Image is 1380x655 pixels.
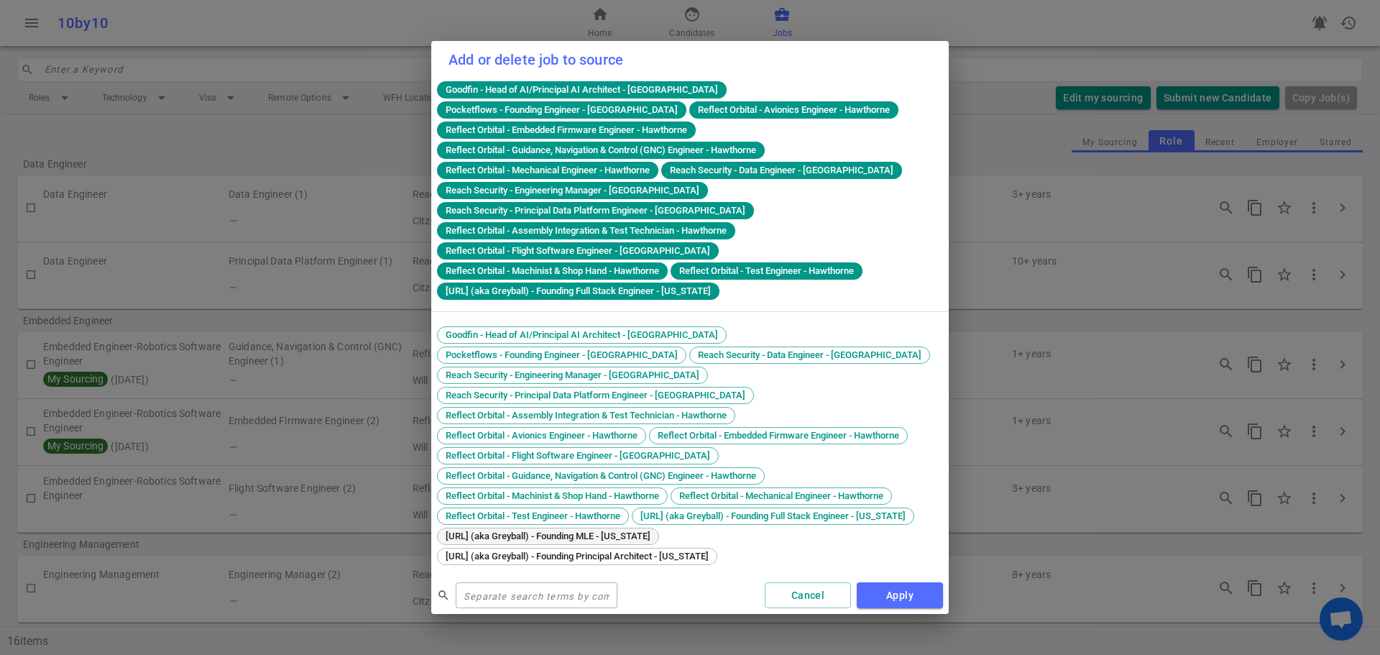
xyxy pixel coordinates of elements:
[692,104,896,115] span: Reflect Orbital - Avionics Engineer - Hawthorne
[441,450,715,461] span: Reflect Orbital - Flight Software Engineer - [GEOGRAPHIC_DATA]
[440,185,705,196] span: Reach Security - Engineering Manager - [GEOGRAPHIC_DATA]
[441,470,761,481] span: Reflect Orbital - Guidance, Navigation & Control (GNC) Engineer - Hawthorne
[440,205,751,216] span: Reach Security - Principal Data Platform Engineer - [GEOGRAPHIC_DATA]
[437,589,450,602] span: search
[440,145,762,155] span: Reflect Orbital - Guidance, Navigation & Control (GNC) Engineer - Hawthorne
[441,430,643,441] span: Reflect Orbital - Avionics Engineer - Hawthorne
[664,165,899,175] span: Reach Security - Data Engineer - [GEOGRAPHIC_DATA]
[441,410,732,421] span: Reflect Orbital - Assembly Integration & Test Technician - Hawthorne
[857,582,943,609] button: Apply
[441,551,714,562] span: [URL] (aka Greyball) - Founding Principal Architect - [US_STATE]
[653,430,904,441] span: Reflect Orbital - Embedded Firmware Engineer - Hawthorne
[440,124,693,135] span: Reflect Orbital - Embedded Firmware Engineer - Hawthorne
[441,349,683,360] span: Pocketflows - Founding Engineer - [GEOGRAPHIC_DATA]
[441,531,655,541] span: [URL] (aka Greyball) - Founding MLE - [US_STATE]
[440,104,684,115] span: Pocketflows - Founding Engineer - [GEOGRAPHIC_DATA]
[440,225,732,236] span: Reflect Orbital - Assembly Integration & Test Technician - Hawthorne
[440,165,655,175] span: Reflect Orbital - Mechanical Engineer - Hawthorne
[673,265,860,276] span: Reflect Orbital - Test Engineer - Hawthorne
[441,510,625,521] span: Reflect Orbital - Test Engineer - Hawthorne
[693,349,926,360] span: Reach Security - Data Engineer - [GEOGRAPHIC_DATA]
[765,582,851,609] button: Cancel
[441,490,664,501] span: Reflect Orbital - Machinist & Shop Hand - Hawthorne
[440,84,724,95] span: Goodfin - Head of AI/Principal AI Architect - [GEOGRAPHIC_DATA]
[635,510,911,521] span: [URL] (aka Greyball) - Founding Full Stack Engineer - [US_STATE]
[440,285,717,296] span: [URL] (aka Greyball) - Founding Full Stack Engineer - [US_STATE]
[674,490,888,501] span: Reflect Orbital - Mechanical Engineer - Hawthorne
[441,390,750,400] span: Reach Security - Principal Data Platform Engineer - [GEOGRAPHIC_DATA]
[456,584,617,607] input: Separate search terms by comma or space
[431,41,949,78] h2: Add or delete job to source
[440,265,665,276] span: Reflect Orbital - Machinist & Shop Hand - Hawthorne
[440,245,716,256] span: Reflect Orbital - Flight Software Engineer - [GEOGRAPHIC_DATA]
[441,329,723,340] span: Goodfin - Head of AI/Principal AI Architect - [GEOGRAPHIC_DATA]
[441,370,704,380] span: Reach Security - Engineering Manager - [GEOGRAPHIC_DATA]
